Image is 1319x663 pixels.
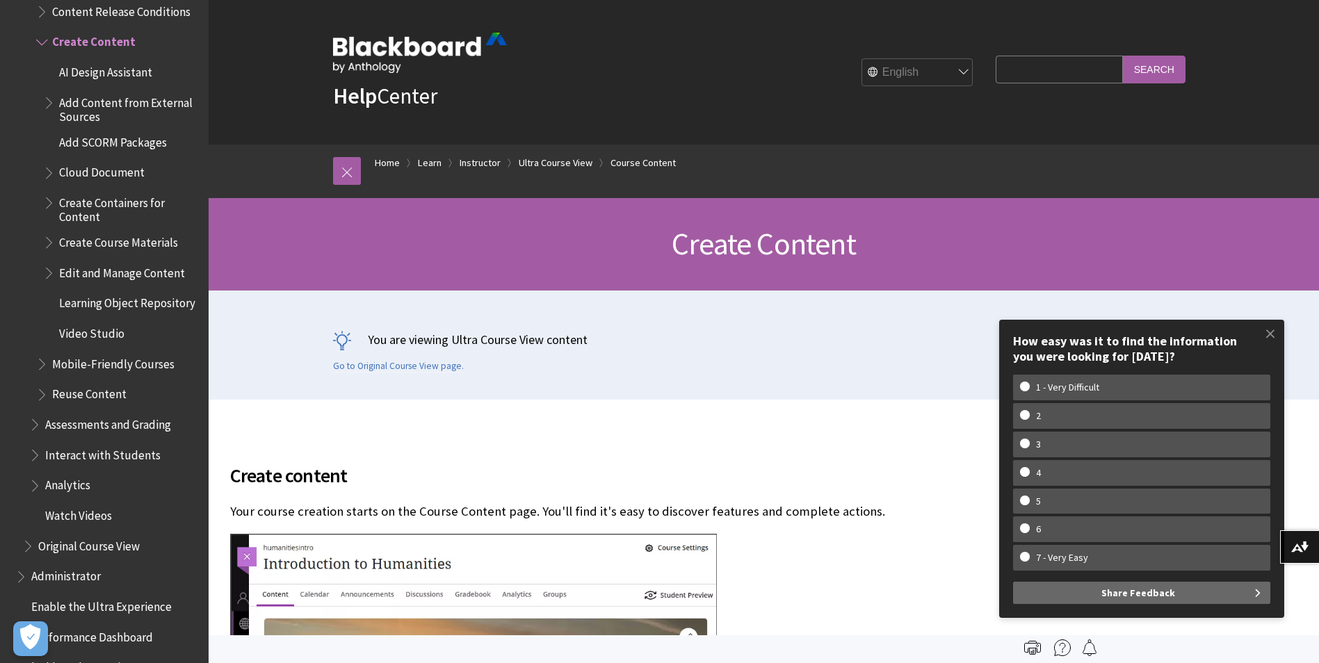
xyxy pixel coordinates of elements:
[59,322,124,341] span: Video Studio
[59,292,195,311] span: Learning Object Repository
[230,461,1092,490] span: Create content
[45,504,112,523] span: Watch Videos
[59,131,167,149] span: Add SCORM Packages
[1123,56,1186,83] input: Search
[230,502,1092,521] p: Your course creation starts on the Course Content page. You'll find it's easy to discover feature...
[460,154,501,172] a: Instructor
[1020,467,1057,479] w-span: 4
[862,59,973,87] select: Site Language Selector
[59,91,199,124] span: Add Content from External Sources
[45,443,161,462] span: Interact with Students
[1054,639,1071,656] img: More help
[672,224,856,263] span: Create Content
[1013,334,1270,363] div: How easy was it to find the information you were looking for [DATE]?
[59,60,152,79] span: AI Design Assistant
[59,231,178,249] span: Create Course Materials
[1020,382,1115,393] w-span: 1 - Very Difficult
[333,360,464,373] a: Go to Original Course View page.
[59,261,185,280] span: Edit and Manage Content
[59,191,199,224] span: Create Containers for Content
[1020,552,1104,564] w-span: 7 - Very Easy
[1020,439,1057,450] w-span: 3
[13,621,48,656] button: Open Preferences
[1020,496,1057,507] w-span: 5
[610,154,676,172] a: Course Content
[31,625,153,644] span: Performance Dashboard
[418,154,442,172] a: Learn
[31,565,101,584] span: Administrator
[333,33,507,73] img: Blackboard by Anthology
[38,534,140,553] span: Original Course View
[1020,523,1057,535] w-span: 6
[1081,639,1098,656] img: Follow this page
[333,82,377,110] strong: Help
[45,413,171,432] span: Assessments and Grading
[333,331,1195,348] p: You are viewing Ultra Course View content
[1020,410,1057,422] w-span: 2
[52,352,175,371] span: Mobile-Friendly Courses
[1013,582,1270,604] button: Share Feedback
[375,154,400,172] a: Home
[1101,582,1175,604] span: Share Feedback
[59,161,145,180] span: Cloud Document
[333,82,437,110] a: HelpCenter
[52,31,136,49] span: Create Content
[52,383,127,402] span: Reuse Content
[1024,639,1041,656] img: Print
[519,154,592,172] a: Ultra Course View
[31,595,172,614] span: Enable the Ultra Experience
[45,474,90,493] span: Analytics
